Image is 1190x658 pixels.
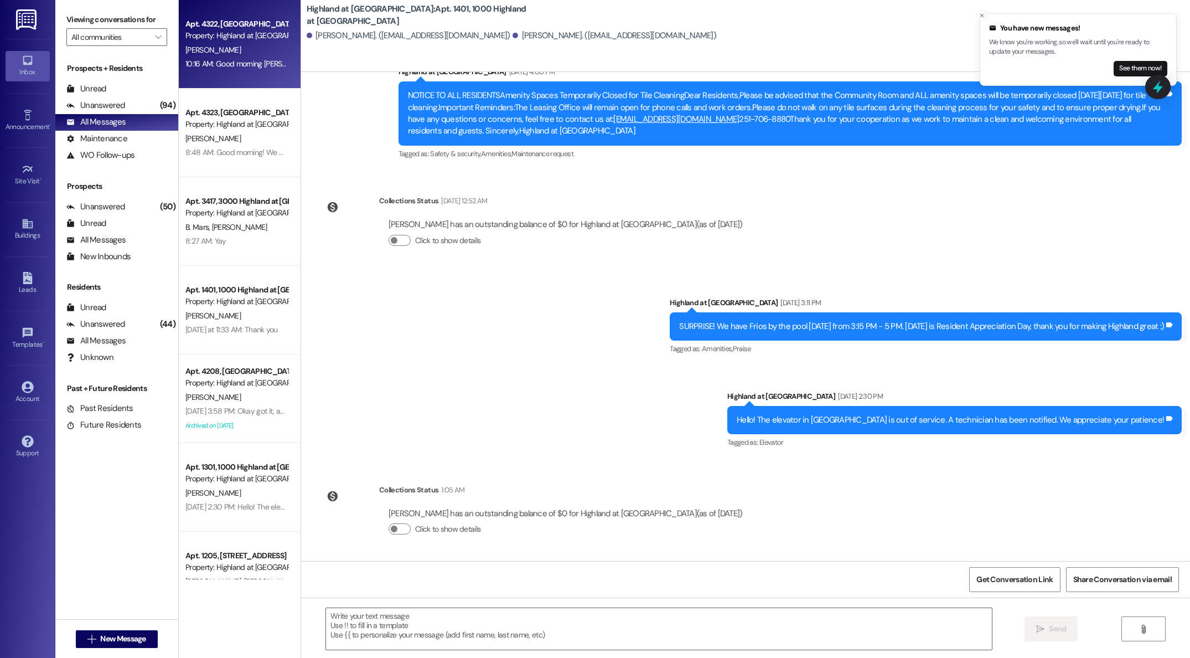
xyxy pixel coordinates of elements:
[185,236,226,246] div: 8:27 AM: Yay
[1073,574,1172,585] span: Share Conversation via email
[989,23,1167,34] div: You have new messages!
[185,311,241,321] span: [PERSON_NAME]
[185,119,288,130] div: Property: Highland at [GEOGRAPHIC_DATA]
[244,577,302,587] span: [PERSON_NAME]
[212,222,267,232] span: [PERSON_NAME]
[185,45,241,55] span: [PERSON_NAME]
[702,344,733,353] span: Amenities ,
[185,406,322,416] div: [DATE] 3:58 PM: Okay got it, and thank you
[6,160,50,190] a: Site Visit •
[6,432,50,462] a: Support
[399,146,1182,162] div: Tagged as:
[66,251,131,263] div: New Inbounds
[66,403,133,414] div: Past Residents
[6,214,50,244] a: Buildings
[66,150,134,161] div: WO Follow-ups
[185,577,244,587] span: [PERSON_NAME]
[185,222,212,232] span: B. Mars
[733,344,751,353] span: Praise
[679,321,1164,332] div: SURPRISE! We have Frios by the pool [DATE] from 3:15 PM - 5 PM. [DATE] is Resident Appreciation D...
[155,33,161,42] i: 
[1139,625,1147,634] i: 
[66,218,106,229] div: Unread
[6,51,50,81] a: Inbox
[185,550,288,562] div: Apt. 1205, [STREET_ADDRESS]
[415,235,480,246] label: Click to show details
[185,562,288,573] div: Property: Highland at [GEOGRAPHIC_DATA]
[727,390,1182,406] div: Highland at [GEOGRAPHIC_DATA]
[185,473,288,485] div: Property: Highland at [GEOGRAPHIC_DATA]
[55,181,178,192] div: Prospects
[66,201,125,213] div: Unanswered
[66,116,126,128] div: All Messages
[185,207,288,219] div: Property: Highland at [GEOGRAPHIC_DATA]
[185,325,278,335] div: [DATE] at 11:33 AM: Thank you
[184,419,289,433] div: Archived on [DATE]
[778,297,821,309] div: [DATE] 3:11 PM
[66,335,126,347] div: All Messages
[55,63,178,74] div: Prospects + Residents
[506,66,555,78] div: [DATE] 4:00 PM
[66,83,106,95] div: Unread
[66,352,113,363] div: Unknown
[66,318,125,330] div: Unanswered
[513,30,716,42] div: [PERSON_NAME]. ([EMAIL_ADDRESS][DOMAIN_NAME])
[976,10,987,21] button: Close toast
[157,97,178,114] div: (94)
[438,195,487,207] div: [DATE] 12:52 AM
[87,635,96,644] i: 
[185,461,288,473] div: Apt. 1301, 1000 Highland at [GEOGRAPHIC_DATA]
[66,419,141,431] div: Future Residents
[399,66,1182,81] div: Highland at [GEOGRAPHIC_DATA]
[185,30,288,42] div: Property: Highland at [GEOGRAPHIC_DATA]
[49,121,51,129] span: •
[76,630,158,648] button: New Message
[438,484,464,496] div: 1:05 AM
[1036,625,1044,634] i: 
[307,3,528,27] b: Highland at [GEOGRAPHIC_DATA]: Apt. 1401, 1000 Highland at [GEOGRAPHIC_DATA]
[670,341,1182,357] div: Tagged as:
[185,377,288,389] div: Property: Highland at [GEOGRAPHIC_DATA]
[100,633,146,645] span: New Message
[379,484,438,496] div: Collections Status
[481,149,512,158] span: Amenities ,
[185,133,241,143] span: [PERSON_NAME]
[727,434,1182,450] div: Tagged as:
[511,149,573,158] span: Maintenance request
[415,523,480,535] label: Click to show details
[185,284,288,296] div: Apt. 1401, 1000 Highland at [GEOGRAPHIC_DATA]
[157,198,178,215] div: (50)
[185,196,288,207] div: Apt. 3417, 3000 Highland at [GEOGRAPHIC_DATA]
[389,508,743,520] div: [PERSON_NAME] has an outstanding balance of $0 for Highland at [GEOGRAPHIC_DATA] (as of [DATE])
[185,488,241,498] span: [PERSON_NAME]
[157,316,178,333] div: (44)
[670,297,1182,312] div: Highland at [GEOGRAPHIC_DATA]
[16,9,39,30] img: ResiDesk Logo
[185,366,288,377] div: Apt. 4208, [GEOGRAPHIC_DATA] at [GEOGRAPHIC_DATA]
[185,296,288,307] div: Property: Highland at [GEOGRAPHIC_DATA]
[976,574,1053,585] span: Get Conversation Link
[408,90,1164,137] div: NOTICE TO ALL RESIDENTSAmenity Spaces Temporarily Closed for Tile CleaningDear Residents,Please b...
[185,147,1021,157] div: 8:48 AM: Good morning! We will head that way shortly to get the keys and add them to the move-out...
[40,176,42,183] span: •
[6,378,50,408] a: Account
[185,59,575,69] div: 10:16 AM: Good morning [PERSON_NAME]! [PERSON_NAME] brought your key fob to the office. We will h...
[430,149,480,158] span: Safety & security ,
[185,18,288,30] div: Apt. 4322, [GEOGRAPHIC_DATA] at [GEOGRAPHIC_DATA]
[835,390,883,402] div: [DATE] 2:30 PM
[389,219,743,230] div: [PERSON_NAME] has an outstanding balance of $0 for Highland at [GEOGRAPHIC_DATA] (as of [DATE])
[71,28,149,46] input: All communities
[185,392,241,402] span: [PERSON_NAME]
[1025,616,1078,641] button: Send
[969,567,1060,592] button: Get Conversation Link
[66,133,127,145] div: Maintenance
[66,302,106,313] div: Unread
[307,30,510,42] div: [PERSON_NAME]. ([EMAIL_ADDRESS][DOMAIN_NAME])
[613,114,739,125] a: [EMAIL_ADDRESS][DOMAIN_NAME]
[6,323,50,353] a: Templates •
[185,502,627,512] div: [DATE] 2:30 PM: Hello! The elevator in [GEOGRAPHIC_DATA] is out of service. A technician has been...
[989,38,1167,57] p: We know you're working, so we'll wait until you're ready to update your messages.
[379,195,438,207] div: Collections Status
[55,383,178,394] div: Past + Future Residents
[737,414,1164,426] div: Hello! The elevator in [GEOGRAPHIC_DATA] is out of service. A technician has been notified. We ap...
